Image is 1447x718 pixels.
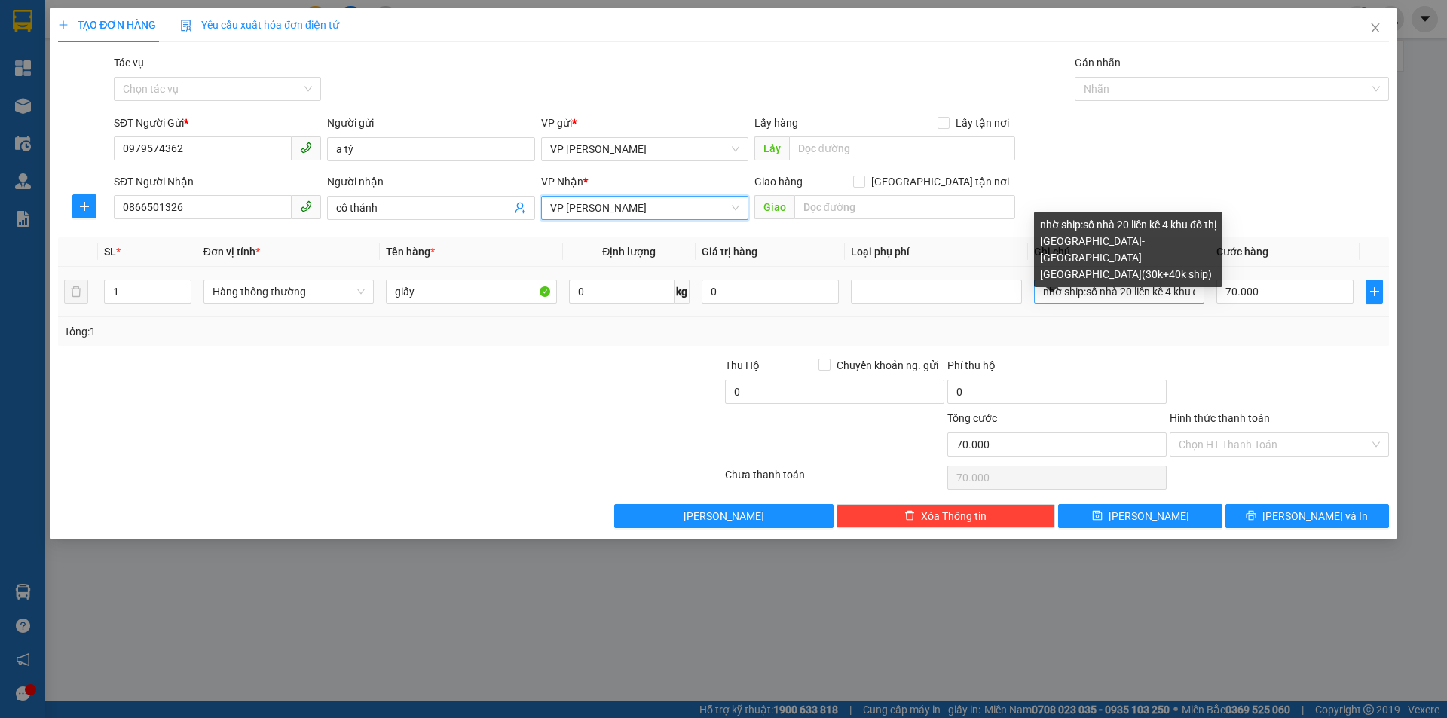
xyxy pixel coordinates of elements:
input: Dọc đường [789,136,1015,160]
button: Close [1354,8,1397,50]
img: icon [180,20,192,32]
div: VP gửi [541,115,748,131]
label: Tác vụ [114,57,144,69]
span: Định lượng [602,246,656,258]
span: Hàng thông thường [213,280,365,303]
span: phone [300,142,312,154]
button: save[PERSON_NAME] [1058,504,1222,528]
span: [PERSON_NAME] [684,508,764,524]
input: 0 [702,280,839,304]
span: kg [675,280,690,304]
th: Loại phụ phí [845,237,1027,267]
button: plus [72,194,96,218]
span: Giao [754,195,794,219]
button: delete [64,280,88,304]
span: Tên hàng [386,246,435,258]
span: Lấy [754,136,789,160]
div: Người nhận [327,173,534,190]
span: Giá trị hàng [702,246,757,258]
input: VD: Bàn, Ghế [386,280,556,304]
span: Xóa Thông tin [921,508,987,524]
span: phone [300,200,312,212]
span: save [1092,510,1103,522]
button: deleteXóa Thông tin [837,504,1056,528]
div: Tổng: 1 [64,323,558,340]
div: SĐT Người Nhận [114,173,321,190]
span: SL [104,246,116,258]
span: printer [1246,510,1256,522]
span: VP Cương Gián [550,138,739,160]
div: Chưa thanh toán [723,466,946,493]
span: close [1369,22,1381,34]
span: Tổng cước [947,412,997,424]
span: VP Nhận [541,176,583,188]
div: Phí thu hộ [947,357,1167,380]
div: SĐT Người Gửi [114,115,321,131]
span: plus [1366,286,1381,298]
span: [GEOGRAPHIC_DATA] tận nơi [865,173,1015,190]
span: Yêu cầu xuất hóa đơn điện tử [180,19,339,31]
span: plus [58,20,69,30]
input: Dọc đường [794,195,1015,219]
img: logo.jpg [19,19,94,94]
span: [PERSON_NAME] và In [1262,508,1368,524]
label: Gán nhãn [1075,57,1121,69]
span: TẠO ĐƠN HÀNG [58,19,156,31]
th: Ghi chú [1028,237,1210,267]
span: Thu Hộ [725,359,760,371]
span: Giao hàng [754,176,803,188]
button: plus [1366,280,1382,304]
span: Chuyển khoản ng. gửi [831,357,944,374]
button: printer[PERSON_NAME] và In [1225,504,1389,528]
span: plus [73,200,96,212]
li: Hotline: 1900252555 [141,56,630,75]
b: GỬI : VP [PERSON_NAME] [19,109,263,134]
li: Cổ Đạm, xã [GEOGRAPHIC_DATA], [GEOGRAPHIC_DATA] [141,37,630,56]
span: [PERSON_NAME] [1109,508,1189,524]
span: Lấy tận nơi [950,115,1015,131]
span: user-add [514,202,526,214]
span: delete [904,510,915,522]
label: Hình thức thanh toán [1170,412,1270,424]
div: Người gửi [327,115,534,131]
span: Lấy hàng [754,117,798,129]
button: [PERSON_NAME] [614,504,834,528]
span: Đơn vị tính [203,246,260,258]
span: VP Hoàng Liệt [550,197,739,219]
div: nhờ ship:số nhà 20 liền kề 4 khu đô thị [GEOGRAPHIC_DATA]-[GEOGRAPHIC_DATA]-[GEOGRAPHIC_DATA](30k... [1034,212,1222,287]
span: Cước hàng [1216,246,1268,258]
